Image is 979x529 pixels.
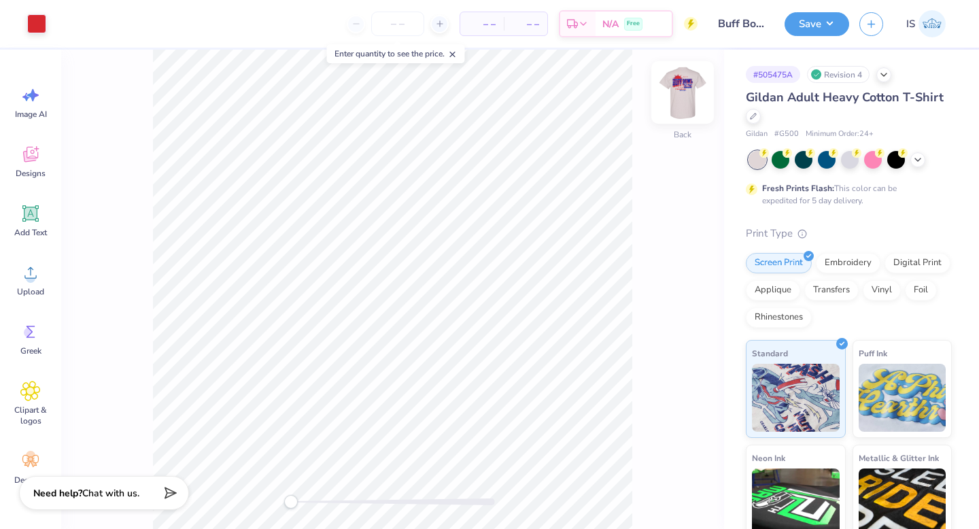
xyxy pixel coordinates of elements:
[746,129,768,140] span: Gildan
[746,66,800,83] div: # 505475A
[284,495,298,509] div: Accessibility label
[762,183,834,194] strong: Fresh Prints Flash:
[82,487,139,500] span: Chat with us.
[806,129,874,140] span: Minimum Order: 24 +
[746,280,800,301] div: Applique
[708,10,774,37] input: Untitled Design
[859,451,939,465] span: Metallic & Glitter Ink
[17,286,44,297] span: Upload
[752,451,785,465] span: Neon Ink
[905,280,937,301] div: Foil
[785,12,849,36] button: Save
[33,487,82,500] strong: Need help?
[859,346,887,360] span: Puff Ink
[804,280,859,301] div: Transfers
[512,17,539,31] span: – –
[746,226,952,241] div: Print Type
[655,65,710,120] img: Back
[807,66,870,83] div: Revision 4
[674,129,691,141] div: Back
[918,10,946,37] img: Isabel Sojka
[746,307,812,328] div: Rhinestones
[371,12,424,36] input: – –
[900,10,952,37] a: IS
[762,182,929,207] div: This color can be expedited for 5 day delivery.
[602,17,619,31] span: N/A
[627,19,640,29] span: Free
[16,168,46,179] span: Designs
[15,109,47,120] span: Image AI
[8,405,53,426] span: Clipart & logos
[746,253,812,273] div: Screen Print
[14,475,47,485] span: Decorate
[746,89,944,105] span: Gildan Adult Heavy Cotton T-Shirt
[884,253,950,273] div: Digital Print
[774,129,799,140] span: # G500
[863,280,901,301] div: Vinyl
[816,253,880,273] div: Embroidery
[752,346,788,360] span: Standard
[468,17,496,31] span: – –
[20,345,41,356] span: Greek
[327,44,465,63] div: Enter quantity to see the price.
[859,364,946,432] img: Puff Ink
[906,16,915,32] span: IS
[752,364,840,432] img: Standard
[14,227,47,238] span: Add Text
